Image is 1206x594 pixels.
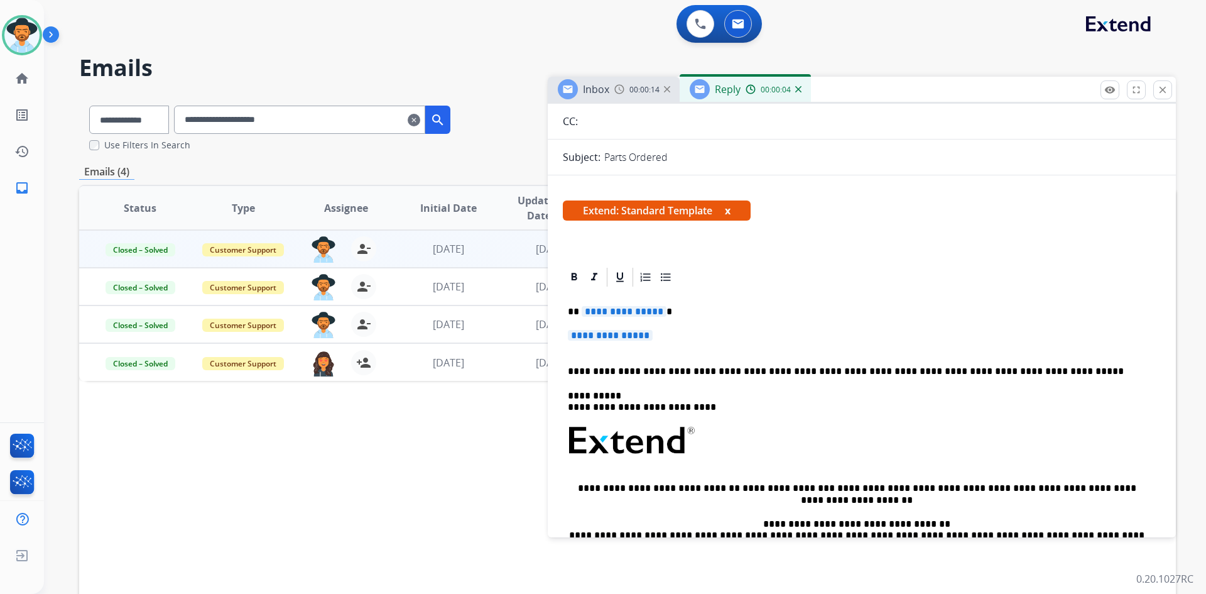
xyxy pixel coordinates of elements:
[1157,84,1168,96] mat-icon: close
[232,201,255,216] span: Type
[79,55,1176,80] h2: Emails
[408,113,420,128] mat-icon: clear
[4,18,40,53] img: avatar
[14,180,30,195] mat-icon: inbox
[79,164,134,180] p: Emails (4)
[433,317,464,331] span: [DATE]
[604,150,668,165] p: Parts Ordered
[202,243,284,256] span: Customer Support
[311,274,336,300] img: agent-avatar
[715,82,741,96] span: Reply
[356,355,371,370] mat-icon: person_add
[106,357,175,370] span: Closed – Solved
[761,85,791,95] span: 00:00:04
[14,107,30,123] mat-icon: list_alt
[536,356,567,370] span: [DATE]
[324,201,368,216] span: Assignee
[356,241,371,256] mat-icon: person_remove
[202,319,284,332] span: Customer Support
[430,113,445,128] mat-icon: search
[629,85,660,95] span: 00:00:14
[511,193,568,223] span: Updated Date
[104,139,190,151] label: Use Filters In Search
[583,82,609,96] span: Inbox
[106,281,175,294] span: Closed – Solved
[356,279,371,294] mat-icon: person_remove
[563,150,600,165] p: Subject:
[311,312,336,338] img: agent-avatar
[563,114,578,129] p: CC:
[311,236,336,263] img: agent-avatar
[611,268,629,287] div: Underline
[202,357,284,370] span: Customer Support
[433,356,464,370] span: [DATE]
[585,268,604,287] div: Italic
[725,203,731,218] button: x
[563,201,751,221] span: Extend: Standard Template
[1131,84,1142,96] mat-icon: fullscreen
[433,280,464,294] span: [DATE]
[656,268,675,287] div: Bullet List
[14,144,30,159] mat-icon: history
[106,319,175,332] span: Closed – Solved
[311,350,336,377] img: agent-avatar
[536,317,567,331] span: [DATE]
[106,243,175,256] span: Closed – Solved
[1104,84,1116,96] mat-icon: remove_red_eye
[1136,571,1193,586] p: 0.20.1027RC
[356,317,371,332] mat-icon: person_remove
[433,242,464,256] span: [DATE]
[536,280,567,294] span: [DATE]
[202,281,284,294] span: Customer Support
[536,242,567,256] span: [DATE]
[420,201,477,216] span: Initial Date
[565,268,584,287] div: Bold
[14,71,30,86] mat-icon: home
[636,268,655,287] div: Ordered List
[124,201,156,216] span: Status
